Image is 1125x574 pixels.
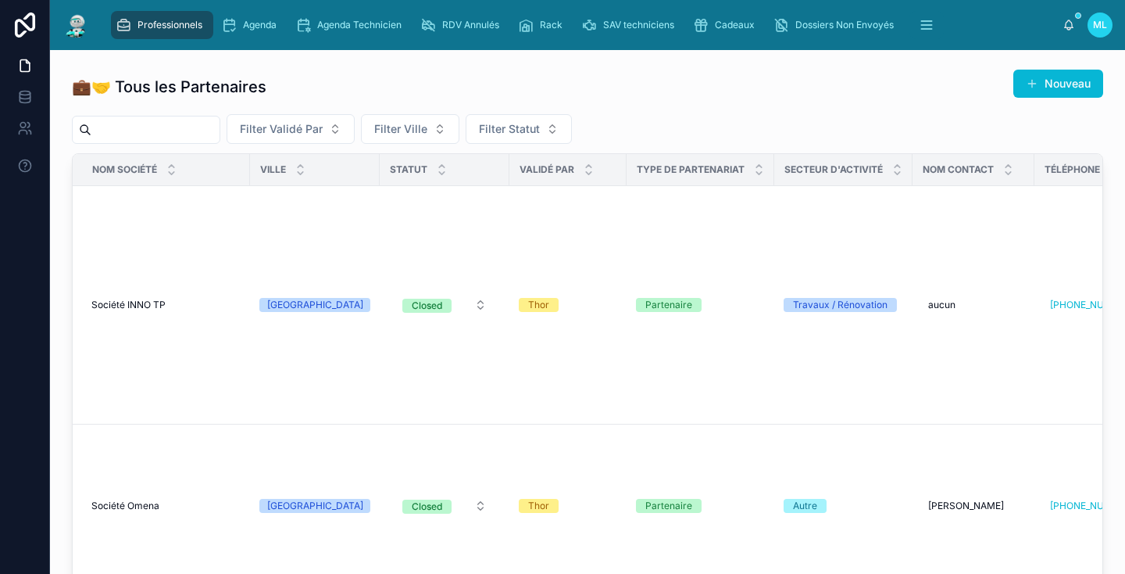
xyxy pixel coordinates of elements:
span: Professionnels [137,19,202,31]
a: RDV Annulés [416,11,510,39]
button: Select Button [466,114,572,144]
a: Select Button [389,290,500,320]
div: scrollable content [103,8,1062,42]
a: Thor [519,298,617,312]
div: Thor [528,298,549,312]
span: aucun [928,299,955,311]
a: Select Button [389,491,500,521]
div: Partenaire [645,499,692,513]
span: Nom Société [92,163,157,176]
a: Agenda [216,11,287,39]
span: Société Omena [91,500,159,512]
span: Filter Validé Par [240,121,323,137]
a: Cadeaux [688,11,766,39]
a: aucun [922,292,1025,317]
span: Statut [390,163,427,176]
button: Select Button [361,114,459,144]
span: [PERSON_NAME] [928,500,1004,512]
a: Agenda Technicien [291,11,412,39]
img: App logo [62,13,91,38]
div: [GEOGRAPHIC_DATA] [267,499,363,513]
span: Agenda [243,19,277,31]
span: Filter Statut [479,121,540,137]
div: Travaux / Rénovation [793,298,887,312]
a: Société Omena [91,500,241,512]
div: Thor [528,499,549,513]
a: Thor [519,499,617,513]
a: Travaux / Rénovation [784,298,903,312]
div: Closed [412,299,442,313]
span: ML [1093,19,1107,31]
div: [GEOGRAPHIC_DATA] [267,298,363,312]
a: Partenaire [636,298,765,312]
a: Dossiers Non Envoyés [769,11,905,39]
span: Nom Contact [923,163,994,176]
a: Partenaire [636,499,765,513]
button: Select Button [390,291,499,319]
button: Select Button [390,492,499,520]
span: Dossiers Non Envoyés [795,19,894,31]
span: Validé Par [520,163,574,176]
span: Type de Partenariat [637,163,745,176]
span: Ville [260,163,286,176]
span: Secteur d'Activité [784,163,883,176]
a: SAV techniciens [577,11,685,39]
a: [GEOGRAPHIC_DATA] [259,298,370,312]
a: Société INNO TP [91,299,241,311]
span: Cadeaux [715,19,755,31]
a: [GEOGRAPHIC_DATA] [259,499,370,513]
span: Société INNO TP [91,299,166,311]
button: Nouveau [1013,70,1103,98]
a: [PERSON_NAME] [922,493,1025,518]
a: Professionnels [111,11,213,39]
div: Closed [412,500,442,514]
div: Partenaire [645,298,692,312]
button: Select Button [227,114,355,144]
a: Autre [784,499,903,513]
span: Filter Ville [374,121,427,137]
span: Agenda Technicien [317,19,402,31]
span: Rack [540,19,562,31]
span: SAV techniciens [603,19,674,31]
a: Rack [513,11,573,39]
div: Autre [793,499,817,513]
span: RDV Annulés [442,19,499,31]
h1: 💼🤝 Tous les Partenaires [72,76,266,98]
